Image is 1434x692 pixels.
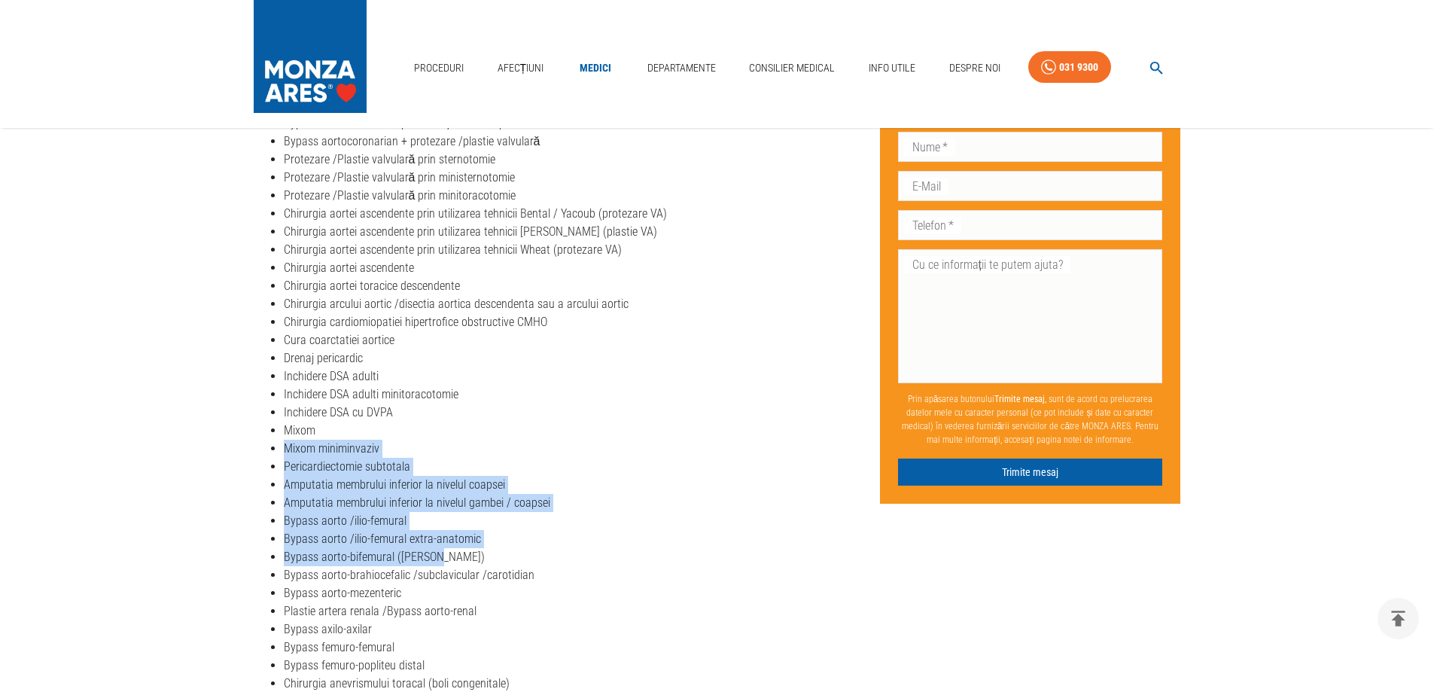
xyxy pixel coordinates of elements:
li: Inchidere DSA cu DVPA [284,404,868,422]
li: Drenaj pericardic [284,349,868,367]
a: Proceduri [408,53,470,84]
li: Bypass aorto-bifemural ([PERSON_NAME]) [284,548,868,566]
li: Mixom miniminvaziv [284,440,868,458]
button: Trimite mesaj [898,458,1163,486]
b: Trimite mesaj [994,393,1045,404]
a: Despre Noi [943,53,1006,84]
li: Chirurgia aortei ascendente prin utilizarea tehnicii [PERSON_NAME] (plastie VA) [284,223,868,241]
li: Chirurgia aortei ascendente prin utilizarea tehnicii Wheat (protezare VA) [284,241,868,259]
li: Bypass femuro-popliteu distal [284,657,868,675]
li: Inchidere DSA adulti [284,367,868,386]
li: Mixom [284,422,868,440]
a: Departamente [641,53,722,84]
li: Chirurgia arcului aortic /disectia aortica descendenta sau a arcului aortic [284,295,868,313]
li: Protezare /Plastie valvulară prin sternotomie [284,151,868,169]
li: Chirurgia aortei ascendente [284,259,868,277]
li: Bypass femuro-femural [284,639,868,657]
li: Bypass aorto-mezenteric [284,584,868,602]
li: Chirurgia aortei ascendente prin utilizarea tehnicii Bental / Yacoub (protezare VA) [284,205,868,223]
li: Inchidere DSA adulti minitoracotomie [284,386,868,404]
li: Bypass axilo-axilar [284,620,868,639]
li: Chirurgia cardiomiopatiei hipertrofice obstructive CMHO [284,313,868,331]
li: Plastie artera renala /Bypass aorto-renal [284,602,868,620]
li: Amputatia membrului inferior la nivelul coapsei [284,476,868,494]
li: Amputatia membrului inferior la nivelul gambei / coapsei [284,494,868,512]
a: Info Utile [863,53,921,84]
li: Protezare /Plastie valvulară prin minitoracotomie [284,187,868,205]
div: 031 9300 [1059,58,1098,77]
li: Pericardiectomie subtotala [284,458,868,476]
li: Bypass aorto-brahiocefalic /subclavicular /carotidian [284,566,868,584]
li: Bypass aortocoronarian + protezare /plastie valvulară [284,133,868,151]
a: 031 9300 [1028,51,1111,84]
li: Cura coarctatiei aortice [284,331,868,349]
li: Protezare /Plastie valvulară prin ministernotomie [284,169,868,187]
li: Bypass aorto /ilio-femural extra-anatomic [284,530,868,548]
a: Afecțiuni [492,53,550,84]
a: Consilier Medical [743,53,841,84]
li: Bypass aorto /ilio-femural [284,512,868,530]
button: delete [1378,598,1419,639]
p: Prin apăsarea butonului , sunt de acord cu prelucrarea datelor mele cu caracter personal (ce pot ... [898,386,1163,452]
a: Medici [571,53,620,84]
li: Chirurgia aortei toracice descendente [284,277,868,295]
